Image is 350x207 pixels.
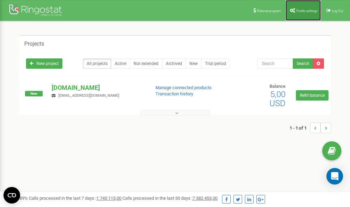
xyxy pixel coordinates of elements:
[58,93,119,98] span: [EMAIL_ADDRESS][DOMAIN_NAME]
[201,58,230,69] a: Trial period
[257,9,281,13] span: Referral program
[25,91,43,96] span: New
[83,58,111,69] a: All projects
[257,58,293,69] input: Search
[130,58,162,69] a: Not extended
[193,196,217,201] u: 7 382 453,00
[29,196,121,201] span: Calls processed in the last 7 days :
[111,58,130,69] a: Active
[332,9,343,13] span: Log Out
[52,83,144,92] p: [DOMAIN_NAME]
[290,123,310,133] span: 1 - 1 of 1
[326,168,343,185] div: Open Intercom Messenger
[186,58,202,69] a: New
[270,84,285,89] span: Balance
[3,187,20,204] button: Open CMP widget
[296,90,328,101] a: Refill balance
[122,196,217,201] span: Calls processed in the last 30 days :
[162,58,186,69] a: Archived
[293,58,313,69] button: Search
[26,58,62,69] a: New project
[296,9,317,13] span: Profile settings
[155,91,193,96] a: Transaction history
[155,85,212,90] a: Manage connected products
[96,196,121,201] u: 1 745 115,00
[24,41,44,47] h5: Projects
[270,90,285,108] span: 5,00 USD
[290,116,331,140] nav: ...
